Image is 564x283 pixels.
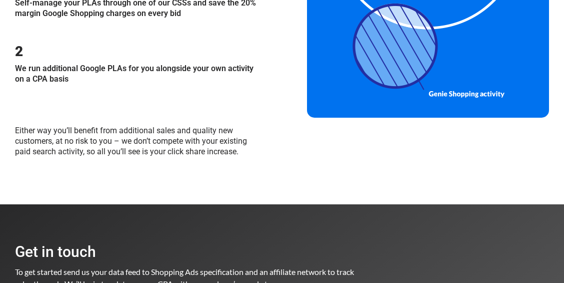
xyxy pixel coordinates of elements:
[15,43,23,60] span: 2
[15,244,372,259] h2: Get in touch
[15,126,247,156] span: Either way you’ll benefit from additional sales and quality new customers, at no risk to you – we...
[15,64,257,85] p: We run additional Google PLAs for you alongside your own activity on a CPA basis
